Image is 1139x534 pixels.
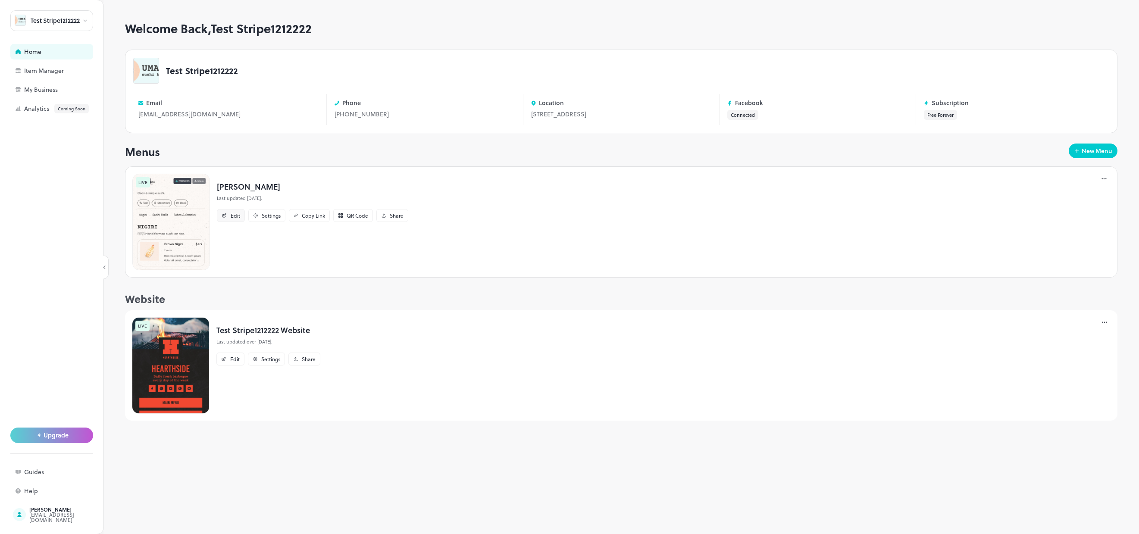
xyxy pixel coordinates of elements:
div: Coming Soon [54,104,89,113]
img: avatar [15,15,25,25]
div: Help [24,488,110,494]
button: New Menu [1069,144,1117,158]
p: Test Stripe1212222 [166,66,238,75]
p: Email [146,100,162,106]
div: New Menu [1082,148,1112,154]
p: Location [539,100,564,106]
button: Free Forever [924,110,957,120]
div: Guides [24,469,110,475]
div: My Business [24,87,110,93]
p: Subscription [932,100,969,106]
p: Facebook [735,100,763,106]
div: Settings [262,213,281,218]
div: [STREET_ADDRESS] [531,109,711,119]
img: 3.jpeg [132,317,210,414]
div: Item Manager [24,68,110,74]
div: Test Stripe1212222 [31,18,80,24]
div: [PHONE_NUMBER] [335,109,515,119]
div: Settings [261,356,280,362]
div: QR Code [347,213,368,218]
p: Last updated [DATE]. [217,195,408,202]
div: Edit [231,213,240,218]
h1: Welcome Back, Test Stripe1212222 [125,22,1117,36]
span: Upgrade [44,432,69,439]
div: Copy Link [302,213,325,218]
div: Analytics [24,104,110,113]
p: Last updated over [DATE]. [216,338,320,346]
p: Phone [342,100,361,106]
p: Test Stripe1212222 Website [216,324,320,336]
div: Edit [230,356,240,362]
button: Connected [727,110,758,120]
p: Menus [125,144,160,160]
img: avatar [134,58,159,83]
div: [EMAIL_ADDRESS][DOMAIN_NAME] [138,109,319,119]
div: [PERSON_NAME] [29,507,110,512]
div: Share [390,213,404,218]
div: LIVE [136,177,150,187]
img: 175453586170838guixqlrg7.png [132,174,210,270]
div: [EMAIL_ADDRESS][DOMAIN_NAME] [29,512,110,522]
div: Share [302,356,316,362]
div: Website [125,291,1117,307]
div: LIVE [135,321,150,331]
div: Home [24,49,110,55]
p: [PERSON_NAME] [217,181,408,192]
